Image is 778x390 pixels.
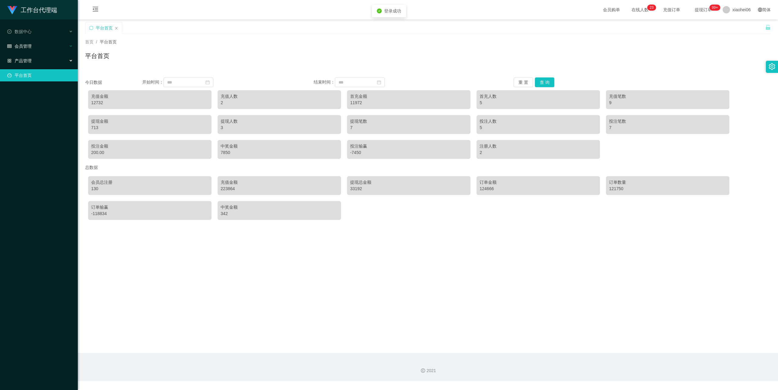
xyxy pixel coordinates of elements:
[609,118,726,125] div: 投注笔数
[7,29,32,34] span: 数据中心
[85,51,109,60] h1: 平台首页
[221,125,338,131] div: 3
[91,143,208,149] div: 投注金额
[350,125,467,131] div: 7
[221,143,338,149] div: 中奖金额
[7,69,73,81] a: 图标: dashboard平台首页
[480,179,597,186] div: 订单金额
[480,186,597,192] div: 124666
[221,186,338,192] div: 223864
[480,118,597,125] div: 投注人数
[609,179,726,186] div: 订单数量
[91,100,208,106] div: 12732
[652,5,654,11] p: 3
[142,80,164,84] span: 开始时间：
[350,143,467,149] div: 投注输赢
[7,7,57,12] a: 工作台代理端
[480,93,597,100] div: 首充人数
[221,204,338,210] div: 中奖金额
[350,100,467,106] div: 11972
[480,143,597,149] div: 注册人数
[221,93,338,100] div: 充值人数
[7,59,12,63] i: 图标: appstore-o
[314,80,335,84] span: 结束时间：
[7,44,12,48] i: 图标: table
[96,39,97,44] span: /
[480,100,597,106] div: 5
[350,118,467,125] div: 提现笔数
[350,179,467,186] div: 提现总金额
[535,77,554,87] button: 查 询
[83,368,773,374] div: 2021
[91,186,208,192] div: 130
[91,210,208,217] div: -118834
[91,125,208,131] div: 713
[115,26,118,30] i: 图标: close
[480,125,597,131] div: 5
[609,186,726,192] div: 121750
[7,29,12,34] i: 图标: check-circle-o
[377,9,382,13] i: icon: check-circle
[85,0,106,20] i: 图标: menu-fold
[649,5,652,11] p: 2
[647,5,656,11] sup: 23
[514,77,533,87] button: 重 置
[89,26,93,30] i: 图标: sync
[7,44,32,49] span: 会员管理
[221,100,338,106] div: 2
[100,39,117,44] span: 平台首页
[709,5,720,11] sup: 945
[7,6,17,15] img: logo.9652507e.png
[628,8,652,12] span: 在线人数
[609,93,726,100] div: 充值笔数
[91,179,208,186] div: 会员总注册
[350,186,467,192] div: 33192
[609,100,726,106] div: 9
[221,210,338,217] div: 342
[85,162,771,173] div: 总数据
[221,149,338,156] div: 7850
[85,79,142,86] div: 今日数据
[221,179,338,186] div: 充值金额
[221,118,338,125] div: 提现人数
[692,8,715,12] span: 提现订单
[91,204,208,210] div: 订单输赢
[91,118,208,125] div: 提现金额
[350,149,467,156] div: -7450
[758,8,762,12] i: 图标: global
[480,149,597,156] div: 2
[384,9,401,13] span: 登录成功
[21,0,57,20] h1: 工作台代理端
[96,22,113,34] div: 平台首页
[91,93,208,100] div: 充值金额
[91,149,208,156] div: 200.00
[660,8,683,12] span: 充值订单
[85,39,94,44] span: 首页
[769,63,775,70] i: 图标: setting
[765,25,771,30] i: 图标: unlock
[421,368,425,373] i: 图标: copyright
[377,80,381,84] i: 图标: calendar
[609,125,726,131] div: 7
[350,93,467,100] div: 首充金额
[7,58,32,63] span: 产品管理
[205,80,210,84] i: 图标: calendar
